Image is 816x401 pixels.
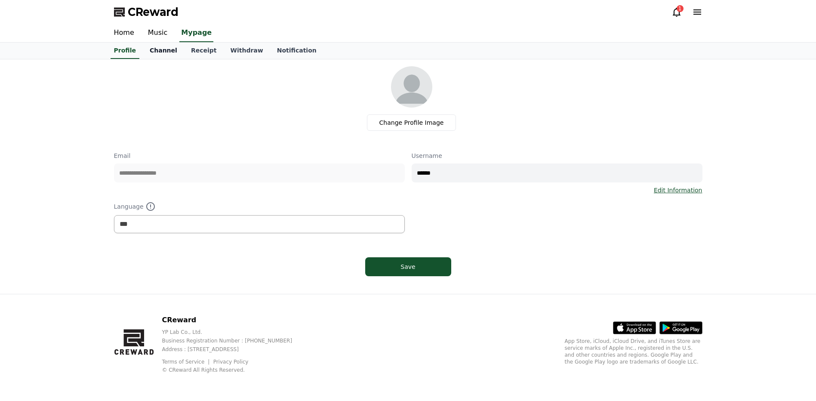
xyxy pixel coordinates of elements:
[57,273,111,294] a: Messages
[111,43,139,59] a: Profile
[671,7,682,17] a: 1
[654,186,702,194] a: Edit Information
[3,273,57,294] a: Home
[141,24,175,42] a: Music
[22,286,37,293] span: Home
[270,43,323,59] a: Notification
[367,114,456,131] label: Change Profile Image
[162,346,306,353] p: Address : [STREET_ADDRESS]
[128,5,179,19] span: CReward
[107,24,141,42] a: Home
[114,201,405,212] p: Language
[114,5,179,19] a: CReward
[382,262,434,271] div: Save
[111,273,165,294] a: Settings
[213,359,249,365] a: Privacy Policy
[223,43,270,59] a: Withdraw
[162,329,306,336] p: YP Lab Co., Ltd.
[162,337,306,344] p: Business Registration Number : [PHONE_NUMBER]
[412,151,702,160] p: Username
[71,286,97,293] span: Messages
[677,5,684,12] div: 1
[365,257,451,276] button: Save
[179,24,213,42] a: Mypage
[162,359,211,365] a: Terms of Service
[391,66,432,108] img: profile_image
[127,286,148,293] span: Settings
[184,43,224,59] a: Receipt
[114,151,405,160] p: Email
[143,43,184,59] a: Channel
[162,315,306,325] p: CReward
[565,338,702,365] p: App Store, iCloud, iCloud Drive, and iTunes Store are service marks of Apple Inc., registered in ...
[162,367,306,373] p: © CReward All Rights Reserved.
